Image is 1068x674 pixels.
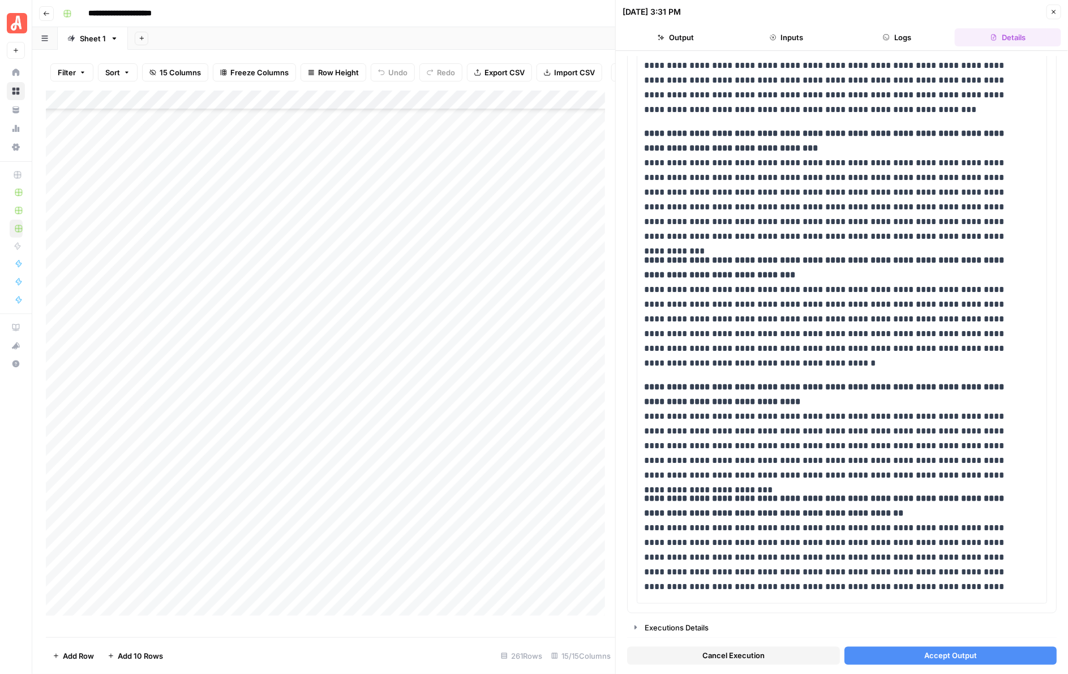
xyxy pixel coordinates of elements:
[437,67,455,78] span: Redo
[628,619,1056,637] button: Executions Details
[98,63,138,81] button: Sort
[46,647,101,665] button: Add Row
[537,63,602,81] button: Import CSV
[419,63,462,81] button: Redo
[844,647,1057,665] button: Accept Output
[63,650,94,662] span: Add Row
[7,337,24,354] div: What's new?
[301,63,366,81] button: Row Height
[142,63,208,81] button: 15 Columns
[58,27,128,50] a: Sheet 1
[484,67,525,78] span: Export CSV
[623,6,681,18] div: [DATE] 3:31 PM
[844,28,951,46] button: Logs
[7,119,25,138] a: Usage
[496,647,547,665] div: 261 Rows
[734,28,840,46] button: Inputs
[7,337,25,355] button: What's new?
[101,647,170,665] button: Add 10 Rows
[230,67,289,78] span: Freeze Columns
[388,67,408,78] span: Undo
[7,13,27,33] img: Angi Logo
[924,650,977,662] span: Accept Output
[118,650,163,662] span: Add 10 Rows
[7,9,25,37] button: Workspace: Angi
[7,355,25,373] button: Help + Support
[547,647,615,665] div: 15/15 Columns
[50,63,93,81] button: Filter
[554,67,595,78] span: Import CSV
[160,67,201,78] span: 15 Columns
[58,67,76,78] span: Filter
[7,63,25,81] a: Home
[213,63,296,81] button: Freeze Columns
[702,650,765,662] span: Cancel Execution
[7,138,25,156] a: Settings
[623,28,729,46] button: Output
[318,67,359,78] span: Row Height
[371,63,415,81] button: Undo
[7,319,25,337] a: AirOps Academy
[645,622,1049,633] div: Executions Details
[627,647,840,665] button: Cancel Execution
[467,63,532,81] button: Export CSV
[105,67,120,78] span: Sort
[7,82,25,100] a: Browse
[955,28,1061,46] button: Details
[7,101,25,119] a: Your Data
[80,33,106,44] div: Sheet 1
